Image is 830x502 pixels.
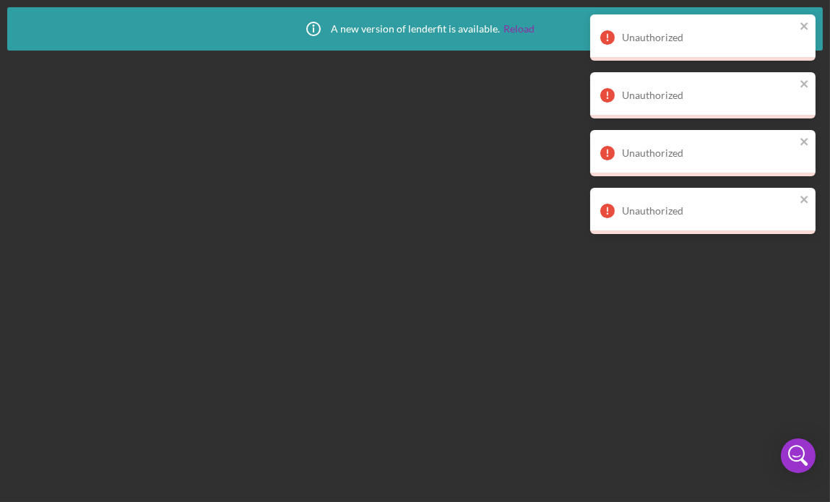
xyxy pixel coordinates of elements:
[622,32,795,43] div: Unauthorized
[622,205,795,217] div: Unauthorized
[800,20,810,34] button: close
[800,136,810,150] button: close
[504,23,535,35] a: Reload
[622,90,795,101] div: Unauthorized
[800,194,810,207] button: close
[800,78,810,92] button: close
[295,11,535,47] div: A new version of lenderfit is available.
[622,147,795,159] div: Unauthorized
[781,438,816,473] div: Open Intercom Messenger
